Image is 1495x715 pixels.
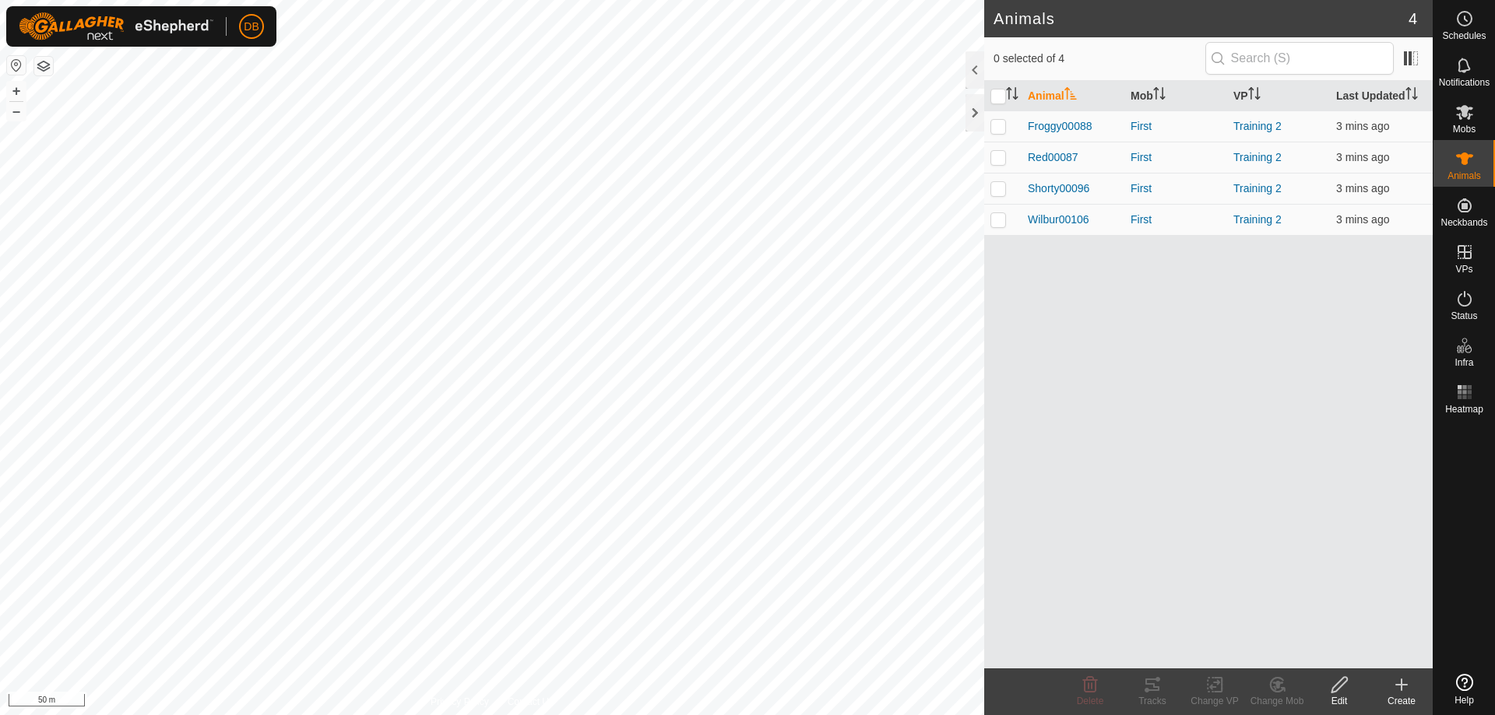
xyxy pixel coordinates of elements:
div: First [1131,212,1221,228]
span: Wilbur00106 [1028,212,1089,228]
span: DB [244,19,259,35]
a: Training 2 [1233,182,1282,195]
span: 0 selected of 4 [994,51,1205,67]
button: + [7,82,26,100]
input: Search (S) [1205,42,1394,75]
button: Reset Map [7,56,26,75]
span: Delete [1077,696,1104,706]
p-sorticon: Activate to sort [1248,89,1261,102]
span: 15 Sept 2025, 6:54 am [1336,151,1389,163]
a: Help [1433,668,1495,711]
a: Training 2 [1233,151,1282,163]
span: Status [1451,311,1477,321]
span: Shorty00096 [1028,181,1089,197]
span: 4 [1409,7,1417,30]
th: Mob [1124,81,1227,111]
a: Contact Us [508,695,554,709]
span: 15 Sept 2025, 6:54 am [1336,182,1389,195]
h2: Animals [994,9,1409,28]
span: Infra [1455,358,1473,367]
span: Heatmap [1445,405,1483,414]
span: Animals [1448,171,1481,181]
div: Edit [1308,694,1370,708]
p-sorticon: Activate to sort [1153,89,1166,102]
a: Training 2 [1233,120,1282,132]
div: Change VP [1184,694,1246,708]
th: VP [1227,81,1330,111]
img: Gallagher Logo [19,12,213,40]
th: Animal [1022,81,1124,111]
a: Training 2 [1233,213,1282,226]
div: First [1131,149,1221,166]
div: Tracks [1121,694,1184,708]
span: VPs [1455,265,1472,274]
span: Help [1455,696,1474,705]
a: Privacy Policy [431,695,489,709]
span: Schedules [1442,31,1486,40]
span: Mobs [1453,124,1476,134]
span: Red00087 [1028,149,1078,166]
div: First [1131,118,1221,135]
button: Map Layers [34,57,53,75]
span: Neckbands [1440,218,1487,227]
th: Last Updated [1330,81,1433,111]
button: – [7,102,26,121]
div: First [1131,181,1221,197]
span: 15 Sept 2025, 6:54 am [1336,213,1389,226]
p-sorticon: Activate to sort [1006,89,1018,102]
div: Create [1370,694,1433,708]
span: Froggy00088 [1028,118,1092,135]
p-sorticon: Activate to sort [1405,89,1418,102]
span: 15 Sept 2025, 6:54 am [1336,120,1389,132]
p-sorticon: Activate to sort [1064,89,1077,102]
span: Notifications [1439,78,1490,87]
div: Change Mob [1246,694,1308,708]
